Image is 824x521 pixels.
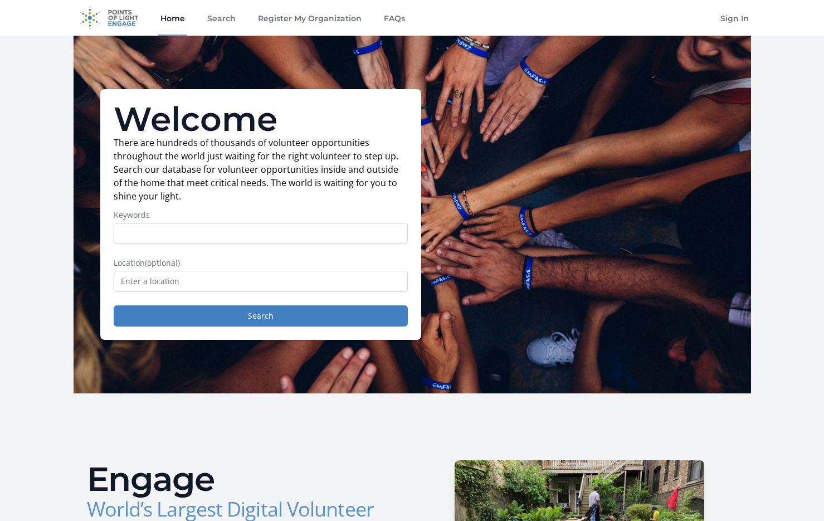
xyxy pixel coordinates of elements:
[114,136,408,203] p: There are hundreds of thousands of volunteer opportunities throughout the world just waiting for ...
[114,257,408,269] label: Location
[114,103,408,136] h1: Welcome
[114,305,408,327] button: Search
[87,462,403,496] h2: Engage
[114,210,408,221] label: Keywords
[114,271,408,292] input: Enter a location
[145,257,180,268] span: (optional)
